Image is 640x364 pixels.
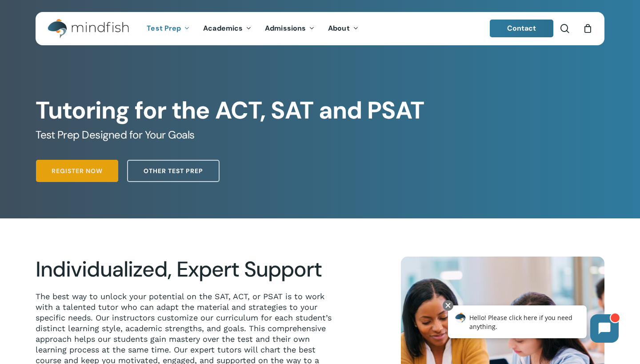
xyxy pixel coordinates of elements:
[36,128,604,142] h5: Test Prep Designed for Your Goals
[196,25,258,32] a: Academics
[321,25,365,32] a: About
[265,24,306,33] span: Admissions
[127,160,220,182] a: Other Test Prep
[36,12,604,45] header: Main Menu
[147,24,181,33] span: Test Prep
[36,257,339,282] h2: Individualized, Expert Support
[144,166,203,175] span: Other Test Prep
[203,24,243,33] span: Academics
[36,160,118,182] a: Register Now
[507,24,536,33] span: Contact
[439,298,628,352] iframe: Chatbot
[583,24,592,33] a: Cart
[140,12,365,45] nav: Main Menu
[328,24,350,33] span: About
[490,20,554,37] a: Contact
[36,96,604,125] h1: Tutoring for the ACT, SAT and PSAT
[258,25,321,32] a: Admissions
[52,166,103,175] span: Register Now
[140,25,196,32] a: Test Prep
